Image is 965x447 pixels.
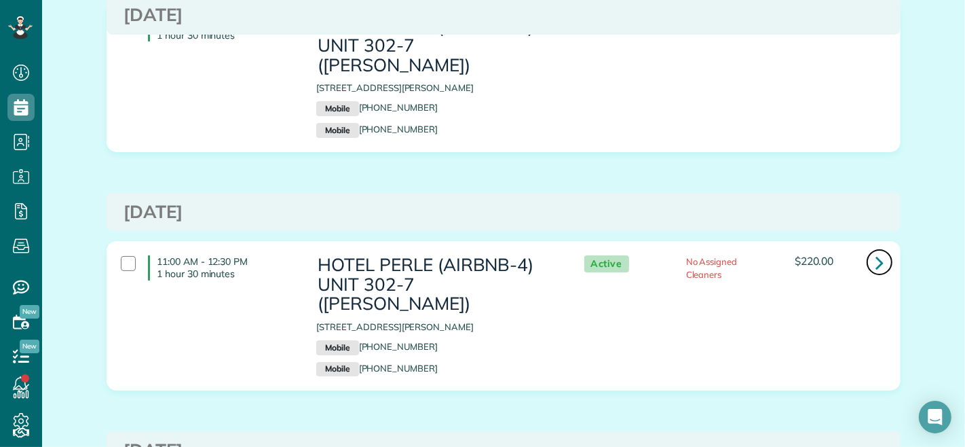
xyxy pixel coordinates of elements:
span: $220.00 [795,254,834,268]
small: Mobile [316,362,358,377]
p: 1 hour 30 minutes [157,29,296,41]
p: [STREET_ADDRESS][PERSON_NAME] [316,82,556,94]
h4: 11:00 AM - 12:30 PM [148,255,296,280]
span: New [20,340,39,353]
span: Active [584,255,629,272]
small: Mobile [316,123,358,138]
a: Mobile[PHONE_NUMBER] [316,102,438,113]
h3: HOTEL PERLE (AIRBNB-4) UNIT 302-7 ([PERSON_NAME]) [316,255,556,314]
p: [STREET_ADDRESS][PERSON_NAME] [316,321,556,334]
a: Mobile[PHONE_NUMBER] [316,124,438,135]
h3: [DATE] [124,5,884,25]
a: Mobile[PHONE_NUMBER] [316,341,438,352]
a: Mobile[PHONE_NUMBER] [316,363,438,374]
div: Open Intercom Messenger [919,401,951,433]
small: Mobile [316,101,358,116]
h3: [DATE] [124,202,884,222]
p: 1 hour 30 minutes [157,268,296,280]
h3: HOTEL PERLE (AIRBNB-4) UNIT 302-7 ([PERSON_NAME]) [316,17,556,75]
small: Mobile [316,340,358,355]
span: No Assigned Cleaners [686,256,738,280]
span: New [20,305,39,319]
